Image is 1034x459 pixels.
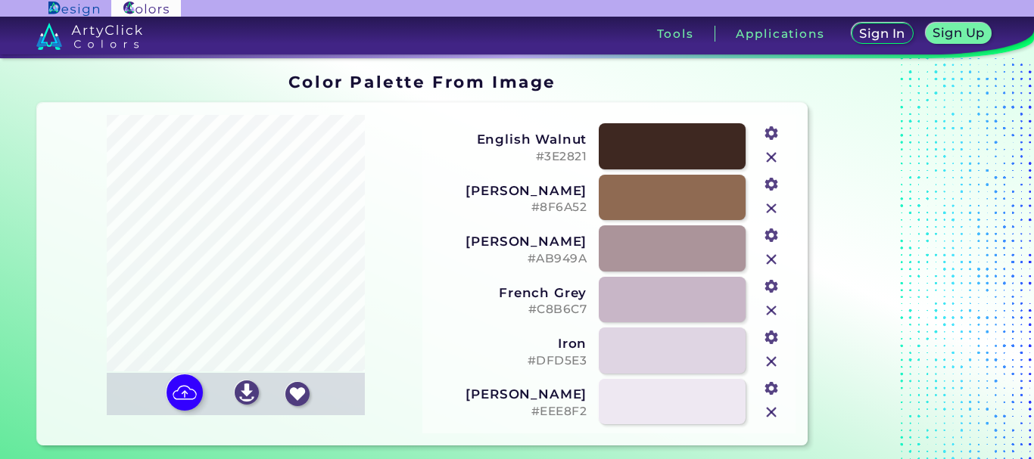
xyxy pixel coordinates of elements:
img: icon_close.svg [761,301,781,321]
h3: [PERSON_NAME] [432,183,587,198]
a: Sign Up [929,24,989,43]
h3: English Walnut [432,132,587,147]
img: icon_close.svg [761,199,781,219]
a: Sign In [855,24,911,43]
h3: [PERSON_NAME] [432,386,587,402]
h3: French Grey [432,285,587,300]
h3: [PERSON_NAME] [432,234,587,249]
h5: #AB949A [432,252,587,266]
h3: Iron [432,336,587,351]
img: icon_close.svg [761,250,781,269]
img: icon_close.svg [761,352,781,371]
h5: #EEE8F2 [432,405,587,419]
h3: Tools [657,28,694,39]
img: icon picture [167,374,203,411]
img: logo_artyclick_colors_white.svg [36,23,143,50]
img: icon_download_white.svg [235,380,259,405]
h1: Color Palette From Image [288,70,556,93]
h5: #C8B6C7 [432,302,587,317]
h5: #3E2821 [432,150,587,164]
img: ArtyClick Design logo [48,2,99,16]
h5: #DFD5E3 [432,354,587,368]
h5: Sign In [861,28,902,39]
h3: Applications [736,28,824,39]
h5: #8F6A52 [432,200,587,215]
h5: Sign Up [936,27,983,39]
img: icon_favourite_white.svg [285,382,310,406]
img: icon_close.svg [761,147,781,167]
img: icon_close.svg [761,402,781,422]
